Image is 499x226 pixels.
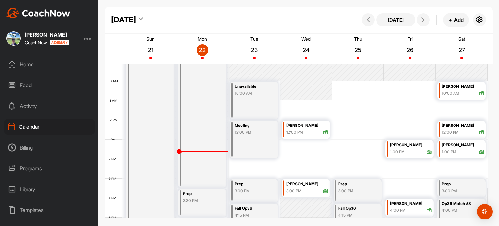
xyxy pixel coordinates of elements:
div: Unavailable [235,83,271,90]
div: 4 PM [105,196,123,200]
a: September 27, 2025 [436,34,488,64]
a: September 21, 2025 [125,34,177,64]
p: 25 [352,47,364,53]
div: Activity [4,98,95,114]
a: September 24, 2025 [280,34,332,64]
div: Feed [4,77,95,93]
div: Billing [4,140,95,156]
div: 12:00 PM [235,129,271,135]
div: 12 PM [105,118,124,122]
p: 26 [404,47,416,53]
p: Thu [354,36,362,42]
div: 3 PM [105,177,123,180]
span: + [449,17,452,23]
div: 5 PM [105,216,123,219]
div: 12:00 PM [286,129,303,135]
div: 3:00 PM [286,188,301,194]
div: 1:00 PM [390,149,405,155]
div: Home [4,56,95,73]
div: 12:00 PM [442,129,459,135]
img: CoachNow acadmey [50,40,69,45]
div: Fall Op36 [235,205,271,212]
p: 24 [300,47,312,53]
div: 4:15 PM [338,212,375,218]
div: Templates [4,202,95,218]
div: Prep [235,180,271,188]
div: CoachNow [25,40,69,45]
div: 1 PM [105,138,122,141]
div: [PERSON_NAME] [390,141,432,149]
div: Prep [338,180,375,188]
div: [PERSON_NAME] [25,32,69,37]
div: [PERSON_NAME] [390,200,432,207]
div: [PERSON_NAME] [286,180,328,188]
div: Fall Op36 [338,205,375,212]
p: Mon [198,36,207,42]
a: September 26, 2025 [384,34,436,64]
button: +Add [443,13,469,27]
div: [PERSON_NAME] [442,122,484,129]
p: Wed [301,36,311,42]
p: 21 [145,47,157,53]
div: 4:00 PM [442,207,478,213]
a: September 22, 2025 [177,34,229,64]
div: 2 PM [105,157,123,161]
div: 11 AM [105,99,124,102]
p: 22 [197,47,208,53]
div: Meeting [235,122,271,129]
div: 4:00 PM [390,207,406,213]
div: 4:15 PM [235,212,271,218]
img: square_0e6a1b969780f69bd0c454442286f9da.jpg [6,31,21,46]
a: September 23, 2025 [228,34,280,64]
img: CoachNow [6,8,70,18]
div: 10:00 AM [235,90,271,96]
p: Sun [147,36,155,42]
div: Prep [442,180,478,188]
div: [PERSON_NAME] [442,141,484,149]
div: Open Intercom Messenger [477,204,493,219]
div: Op36 Match #3 [442,200,478,207]
p: Fri [407,36,413,42]
div: 3:00 PM [442,188,478,194]
div: 10 AM [105,79,124,83]
p: Tue [250,36,258,42]
div: [PERSON_NAME] [442,83,484,90]
div: [PERSON_NAME] [286,122,328,129]
div: Library [4,181,95,197]
p: Sat [458,36,465,42]
div: Calendar [4,119,95,135]
div: 3:00 PM [338,188,375,194]
a: September 25, 2025 [332,34,384,64]
div: [DATE] [111,14,136,26]
div: 3:30 PM [183,198,219,204]
div: 10:00 AM [442,90,459,96]
div: Prep [183,190,219,198]
p: 23 [249,47,260,53]
div: 3:00 PM [235,188,271,194]
button: [DATE] [376,13,415,26]
p: 27 [456,47,467,53]
div: 1:00 PM [442,149,456,155]
div: Programs [4,160,95,177]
